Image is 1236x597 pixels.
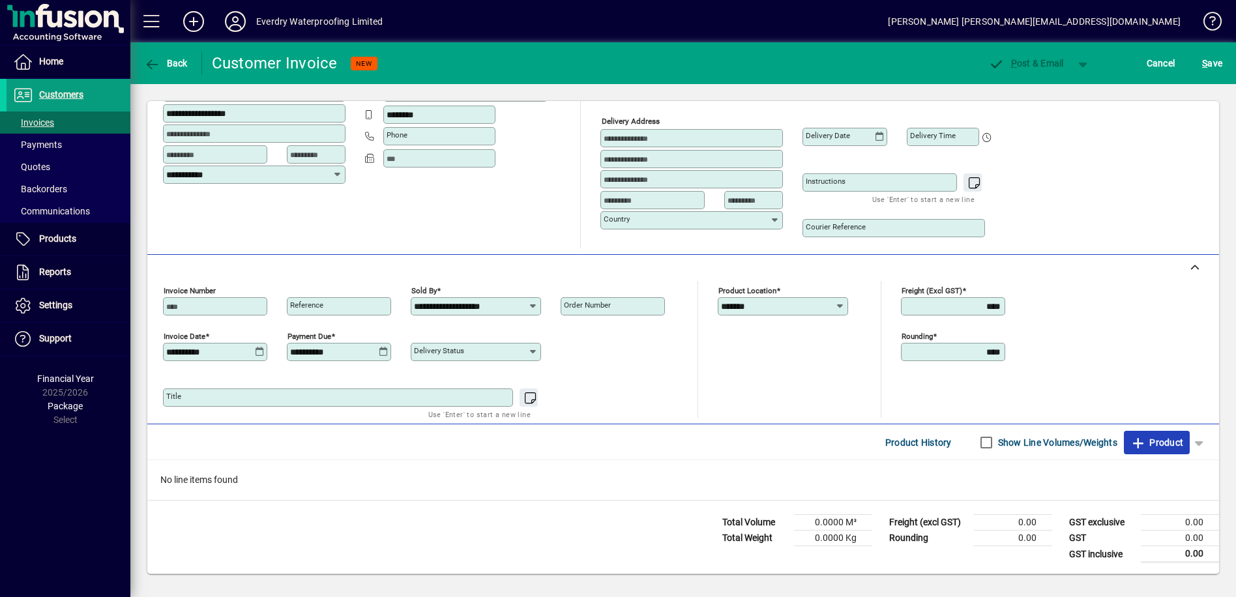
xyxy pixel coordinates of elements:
[718,286,776,295] mat-label: Product location
[1011,58,1017,68] span: P
[13,117,54,128] span: Invoices
[1194,3,1220,45] a: Knowledge Base
[806,177,846,186] mat-label: Instructions
[290,300,323,310] mat-label: Reference
[988,58,1064,68] span: ost & Email
[141,51,191,75] button: Back
[387,130,407,139] mat-label: Phone
[13,139,62,150] span: Payments
[7,200,130,222] a: Communications
[716,515,794,531] td: Total Volume
[1141,546,1219,562] td: 0.00
[130,51,202,75] app-page-header-button: Back
[806,222,866,231] mat-label: Courier Reference
[7,156,130,178] a: Quotes
[995,436,1117,449] label: Show Line Volumes/Weights
[564,300,611,310] mat-label: Order number
[144,58,188,68] span: Back
[794,515,872,531] td: 0.0000 M³
[39,333,72,343] span: Support
[974,515,1052,531] td: 0.00
[164,332,205,341] mat-label: Invoice date
[880,431,957,454] button: Product History
[902,286,962,295] mat-label: Freight (excl GST)
[974,531,1052,546] td: 0.00
[716,531,794,546] td: Total Weight
[37,373,94,384] span: Financial Year
[256,11,383,32] div: Everdry Waterproofing Limited
[39,233,76,244] span: Products
[883,515,974,531] td: Freight (excl GST)
[883,531,974,546] td: Rounding
[1063,546,1141,562] td: GST inclusive
[39,267,71,277] span: Reports
[7,256,130,289] a: Reports
[806,131,850,140] mat-label: Delivery date
[39,300,72,310] span: Settings
[13,162,50,172] span: Quotes
[164,286,216,295] mat-label: Invoice number
[902,332,933,341] mat-label: Rounding
[1124,431,1190,454] button: Product
[414,346,464,355] mat-label: Delivery status
[39,89,83,100] span: Customers
[1199,51,1226,75] button: Save
[1202,53,1222,74] span: ave
[48,401,83,411] span: Package
[885,432,952,453] span: Product History
[1141,531,1219,546] td: 0.00
[982,51,1070,75] button: Post & Email
[1147,53,1175,74] span: Cancel
[147,460,1219,500] div: No line items found
[212,53,338,74] div: Customer Invoice
[1063,531,1141,546] td: GST
[173,10,214,33] button: Add
[7,289,130,322] a: Settings
[910,131,956,140] mat-label: Delivery time
[287,332,331,341] mat-label: Payment due
[39,56,63,66] span: Home
[7,46,130,78] a: Home
[166,392,181,401] mat-label: Title
[794,531,872,546] td: 0.0000 Kg
[7,178,130,200] a: Backorders
[1202,58,1207,68] span: S
[428,407,531,422] mat-hint: Use 'Enter' to start a new line
[7,223,130,255] a: Products
[214,10,256,33] button: Profile
[7,111,130,134] a: Invoices
[356,59,372,68] span: NEW
[1130,432,1183,453] span: Product
[604,214,630,224] mat-label: Country
[7,134,130,156] a: Payments
[411,286,437,295] mat-label: Sold by
[1141,515,1219,531] td: 0.00
[13,184,67,194] span: Backorders
[7,323,130,355] a: Support
[1063,515,1141,531] td: GST exclusive
[13,206,90,216] span: Communications
[872,192,975,207] mat-hint: Use 'Enter' to start a new line
[1143,51,1179,75] button: Cancel
[888,11,1181,32] div: [PERSON_NAME] [PERSON_NAME][EMAIL_ADDRESS][DOMAIN_NAME]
